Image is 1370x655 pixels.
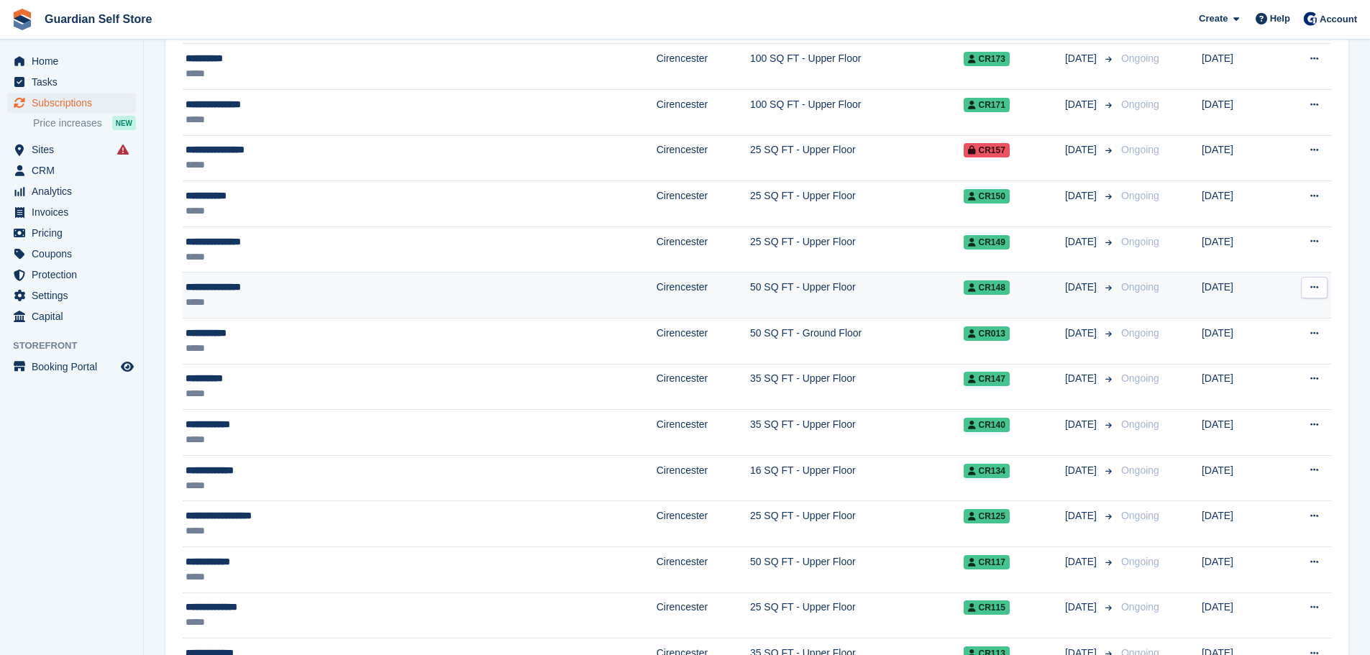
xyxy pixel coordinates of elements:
td: 100 SQ FT - Upper Floor [750,44,964,90]
td: [DATE] [1202,135,1277,181]
td: 25 SQ FT - Upper Floor [750,226,964,272]
span: CR148 [964,280,1010,295]
span: CR125 [964,509,1010,523]
span: Ongoing [1121,52,1159,64]
span: Ongoing [1121,99,1159,110]
td: 25 SQ FT - Upper Floor [750,181,964,227]
span: CR157 [964,143,1010,157]
td: Cirencester [657,592,750,638]
span: [DATE] [1065,142,1100,157]
span: CR117 [964,555,1010,569]
span: [DATE] [1065,97,1100,112]
span: Booking Portal [32,357,118,377]
span: CR140 [964,418,1010,432]
span: Tasks [32,72,118,92]
span: Storefront [13,339,143,353]
td: 50 SQ FT - Upper Floor [750,547,964,593]
span: Ongoing [1121,372,1159,384]
td: [DATE] [1202,501,1277,547]
span: Coupons [32,244,118,264]
td: [DATE] [1202,319,1277,365]
span: Capital [32,306,118,326]
img: stora-icon-8386f47178a22dfd0bd8f6a31ec36ba5ce8667c1dd55bd0f319d3a0aa187defe.svg [12,9,33,30]
a: menu [7,265,136,285]
td: 100 SQ FT - Upper Floor [750,90,964,136]
a: menu [7,357,136,377]
span: CR173 [964,52,1010,66]
span: Subscriptions [32,93,118,113]
i: Smart entry sync failures have occurred [117,144,129,155]
span: Help [1270,12,1290,26]
span: [DATE] [1065,280,1100,295]
a: Preview store [119,358,136,375]
span: Sites [32,139,118,160]
td: 25 SQ FT - Upper Floor [750,501,964,547]
span: Invoices [32,202,118,222]
span: Ongoing [1121,601,1159,613]
a: menu [7,51,136,71]
a: menu [7,93,136,113]
span: CR171 [964,98,1010,112]
span: [DATE] [1065,234,1100,249]
td: Cirencester [657,135,750,181]
span: [DATE] [1065,508,1100,523]
span: Settings [32,285,118,306]
span: CR134 [964,464,1010,478]
td: Cirencester [657,455,750,501]
span: Ongoing [1121,236,1159,247]
td: Cirencester [657,90,750,136]
a: menu [7,202,136,222]
span: [DATE] [1065,463,1100,478]
a: Price increases NEW [33,115,136,131]
span: Ongoing [1121,464,1159,476]
a: menu [7,160,136,180]
td: [DATE] [1202,592,1277,638]
span: Ongoing [1121,144,1159,155]
span: [DATE] [1065,188,1100,203]
span: CR013 [964,326,1010,341]
a: menu [7,285,136,306]
td: 50 SQ FT - Upper Floor [750,272,964,319]
span: Analytics [32,181,118,201]
td: [DATE] [1202,44,1277,90]
span: CR115 [964,600,1010,615]
td: Cirencester [657,410,750,456]
span: Ongoing [1121,510,1159,521]
span: Create [1199,12,1228,26]
span: Account [1320,12,1357,27]
a: menu [7,72,136,92]
span: [DATE] [1065,51,1100,66]
td: Cirencester [657,501,750,547]
span: Ongoing [1121,418,1159,430]
td: Cirencester [657,226,750,272]
a: menu [7,139,136,160]
a: Guardian Self Store [39,7,157,31]
span: Home [32,51,118,71]
span: Ongoing [1121,327,1159,339]
td: Cirencester [657,272,750,319]
td: [DATE] [1202,364,1277,410]
span: [DATE] [1065,371,1100,386]
td: [DATE] [1202,547,1277,593]
td: 35 SQ FT - Upper Floor [750,364,964,410]
span: Price increases [33,116,102,130]
span: Ongoing [1121,556,1159,567]
td: 16 SQ FT - Upper Floor [750,455,964,501]
td: [DATE] [1202,181,1277,227]
td: 35 SQ FT - Upper Floor [750,410,964,456]
a: menu [7,244,136,264]
span: Pricing [32,223,118,243]
span: CR149 [964,235,1010,249]
span: Ongoing [1121,281,1159,293]
td: Cirencester [657,181,750,227]
div: NEW [112,116,136,130]
a: menu [7,181,136,201]
span: CR150 [964,189,1010,203]
a: menu [7,223,136,243]
td: Cirencester [657,44,750,90]
span: [DATE] [1065,600,1100,615]
td: 25 SQ FT - Upper Floor [750,592,964,638]
td: 25 SQ FT - Upper Floor [750,135,964,181]
span: [DATE] [1065,554,1100,569]
td: [DATE] [1202,455,1277,501]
